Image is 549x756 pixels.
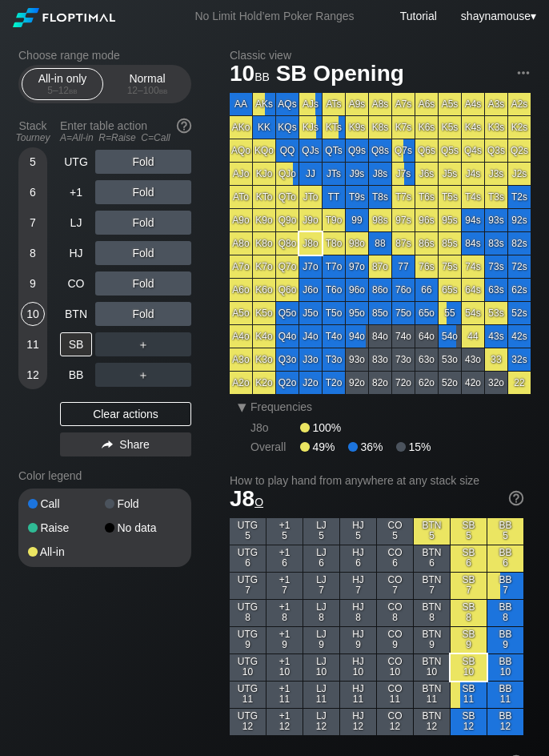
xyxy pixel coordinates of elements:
[276,325,299,348] div: Q4o
[303,600,339,626] div: LJ 8
[60,150,92,174] div: UTG
[415,279,438,301] div: 66
[253,255,275,278] div: K7o
[462,209,484,231] div: 94s
[369,163,391,185] div: J8s
[485,186,507,208] div: T3s
[462,302,484,324] div: 54s
[21,211,45,235] div: 7
[60,363,92,387] div: BB
[276,186,299,208] div: QTo
[462,255,484,278] div: 74s
[346,209,368,231] div: 99
[60,402,191,426] div: Clear actions
[323,139,345,162] div: QTs
[95,211,191,235] div: Fold
[392,209,415,231] div: 97s
[377,545,413,572] div: CO 6
[60,432,191,456] div: Share
[508,279,531,301] div: 62s
[299,139,322,162] div: QJs
[230,163,252,185] div: AJo
[253,232,275,255] div: K8o
[508,93,531,115] div: A2s
[507,489,525,507] img: help.32db89a4.svg
[414,627,450,653] div: BTN 9
[266,654,303,681] div: +1 10
[346,116,368,139] div: K9s
[340,627,376,653] div: HJ 9
[21,302,45,326] div: 10
[230,573,266,599] div: UTG 7
[230,654,266,681] div: UTG 10
[253,139,275,162] div: KQo
[230,545,266,572] div: UTG 6
[508,255,531,278] div: 72s
[323,186,345,208] div: TT
[95,241,191,265] div: Fold
[253,302,275,324] div: K5o
[230,348,252,371] div: A3o
[299,163,322,185] div: JJ
[392,302,415,324] div: 75o
[462,348,484,371] div: 43o
[276,279,299,301] div: Q6o
[346,163,368,185] div: J9s
[230,139,252,162] div: AQo
[377,627,413,653] div: CO 9
[69,85,78,96] span: bb
[274,62,407,88] span: SB Opening
[276,163,299,185] div: QJo
[439,163,461,185] div: J5s
[230,372,252,394] div: A2o
[346,279,368,301] div: 96o
[18,463,191,489] div: Color legend
[392,232,415,255] div: 87s
[485,348,507,371] div: 33
[369,209,391,231] div: 98s
[346,255,368,278] div: 97o
[369,116,391,139] div: K8s
[323,232,345,255] div: T8o
[230,709,266,735] div: UTG 12
[95,332,191,356] div: ＋
[254,66,270,84] span: bb
[276,116,299,139] div: KQs
[485,255,507,278] div: 73s
[487,518,523,545] div: BB 5
[439,255,461,278] div: 75s
[457,7,539,25] div: ▾
[392,116,415,139] div: K7s
[508,209,531,231] div: 92s
[369,186,391,208] div: T8s
[227,62,272,88] span: 10
[114,85,181,96] div: 12 – 100
[439,139,461,162] div: Q5s
[230,302,252,324] div: A5o
[508,163,531,185] div: J2s
[487,709,523,735] div: BB 12
[340,682,376,708] div: HJ 11
[485,209,507,231] div: 93s
[12,113,54,150] div: Stack
[105,522,182,533] div: No data
[299,186,322,208] div: JTo
[230,49,531,62] h2: Classic view
[340,654,376,681] div: HJ 10
[508,348,531,371] div: 32s
[485,163,507,185] div: J3s
[230,279,252,301] div: A6o
[60,241,92,265] div: HJ
[377,654,413,681] div: CO 10
[299,255,322,278] div: J7o
[266,627,303,653] div: +1 9
[414,600,450,626] div: BTN 8
[230,186,252,208] div: ATo
[95,180,191,204] div: Fold
[462,116,484,139] div: K4s
[254,492,263,509] span: o
[323,209,345,231] div: T9o
[369,279,391,301] div: 86o
[377,709,413,735] div: CO 12
[451,654,487,681] div: SB 10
